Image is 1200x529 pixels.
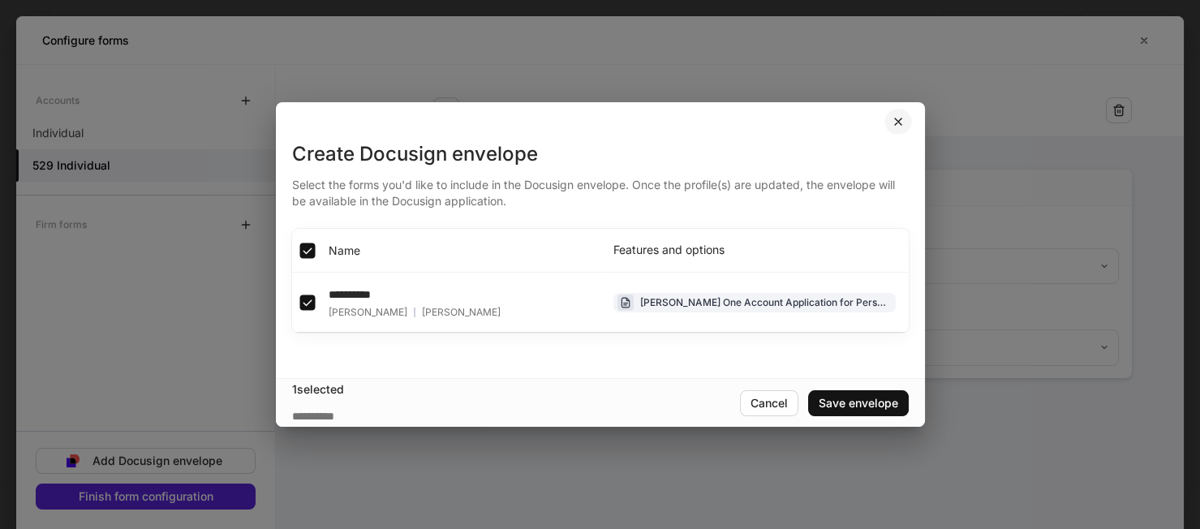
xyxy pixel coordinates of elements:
span: [PERSON_NAME] [422,306,501,319]
div: Create Docusign envelope [292,141,909,167]
div: [PERSON_NAME] [329,306,501,319]
div: [PERSON_NAME] One Account Application for Personal Accounts -- Individual (APP13582-45) [640,295,888,310]
div: Save envelope [819,398,898,409]
div: 1 selected [292,381,740,398]
div: Cancel [751,398,788,409]
span: Name [329,243,360,259]
button: Save envelope [808,390,909,416]
th: Features and options [600,229,909,273]
div: Select the forms you'd like to include in the Docusign envelope. Once the profile(s) are updated,... [292,167,909,209]
button: Cancel [740,390,798,416]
